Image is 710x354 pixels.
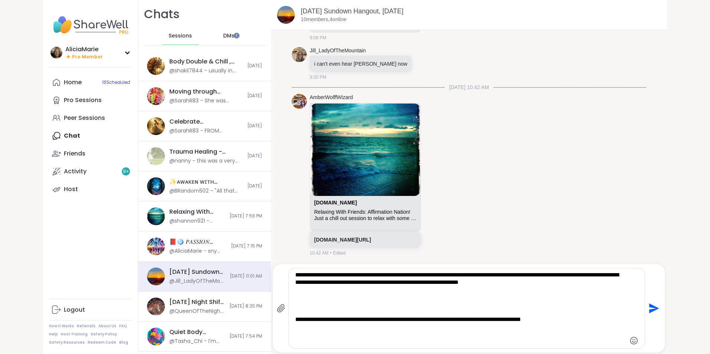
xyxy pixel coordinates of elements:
[147,328,165,345] img: Quiet Body Doubling -Sunday Pt 2, Sep 07
[64,306,85,314] div: Logout
[147,147,165,165] img: Trauma Healing - Nervous System Regulation, Sep 09
[247,153,262,159] span: [DATE]
[231,243,262,249] span: [DATE] 7:15 PM
[169,338,225,345] div: @Tasha_Chi - I'm going to take a nap before my next study session. Thanks again everyone for the ...
[64,150,85,158] div: Friends
[147,57,165,75] img: Body Double & Chill , Sep 09
[64,167,87,176] div: Activity
[169,187,243,195] div: @BRandom502 - "All that we see or seem is but a dream within a dream" [PERSON_NAME]
[301,16,346,23] p: 10 members, 4 online
[147,268,165,285] img: Sunday Sundown Hangout, Sep 07
[102,79,130,85] span: 18 Scheduled
[247,123,262,129] span: [DATE]
[295,271,626,345] textarea: Type your message
[169,328,225,336] div: Quiet Body Doubling -[DATE] Pt 2, [DATE]
[229,213,262,219] span: [DATE] 7:56 PM
[169,97,243,105] div: @SarahR83 - She was already in, she should be able to reenter
[292,94,307,109] img: https://sharewell-space-live.sfo3.digitaloceanspaces.com/user-generated/9a5601ee-7e1f-42be-b53e-4...
[314,209,417,215] div: Relaxing With Friends: Affirmation Nation!
[247,183,262,189] span: [DATE]
[147,87,165,105] img: Moving through Grief, Sep 09
[230,273,262,279] span: [DATE] 11:01 AM
[292,47,307,62] img: https://sharewell-space-live.sfo3.digitaloceanspaces.com/user-generated/2564abe4-c444-4046-864b-7...
[310,47,366,55] a: Jill_LadyOfTheMountain
[310,35,326,41] span: 9:08 PM
[333,250,346,256] span: Edited
[144,6,180,23] h1: Chats
[169,268,225,276] div: [DATE] Sundown Hangout, [DATE]
[98,324,116,329] a: About Us
[123,168,129,175] span: 9 +
[169,67,243,75] div: @shakil7844 - usually in dark nights and horror scenes :P
[169,58,243,66] div: Body Double & Chill , [DATE]
[49,340,85,345] a: Safety Resources
[169,217,225,225] div: @shannon921 - thank you so much!
[49,109,132,127] a: Peer Sessions
[223,32,234,40] span: DMs
[330,250,332,256] span: •
[444,83,493,91] span: [DATE] 10:42 AM
[169,127,243,135] div: @SarahR83 - FROM SHAREWELL: Hi all - we’re aware of the tech issues happening right now. The prob...
[49,163,132,180] a: Activity9+
[169,308,225,315] div: @QueenOfTheNight - [URL][DOMAIN_NAME]
[169,238,227,246] div: 📕🪩 𝑃𝐴𝑆𝑆𝐼𝑂𝑁 𝑃𝐴𝑅𝑇𝑌💃🎶, [DATE]
[88,340,116,345] a: Redeem Code
[147,117,165,135] img: Celebrate Lyssa's 200th session , Sep 08
[119,340,128,345] a: Blog
[169,148,243,156] div: Trauma Healing - Nervous System Regulation, [DATE]
[61,332,88,337] a: Host Training
[169,118,243,126] div: Celebrate [PERSON_NAME]'s 200th session , [DATE]
[51,47,62,59] img: AliciaMarie
[119,324,127,329] a: FAQ
[49,12,132,38] img: ShareWell Nav Logo
[169,178,243,186] div: ✨ᴀᴡᴀᴋᴇɴ ᴡɪᴛʜ ʙᴇᴀᴜᴛɪғᴜʟ sᴏᴜʟs 200thSession, [DATE]
[169,248,227,255] div: @AliciaMarie - sny openings for allysa 200
[277,6,295,24] img: Sunday Sundown Hangout, Sep 07
[234,33,240,39] iframe: Spotlight
[314,200,357,206] a: Attachment
[310,104,420,196] img: Relaxing With Friends: Affirmation Nation!
[147,207,165,225] img: Relaxing With Friends: Affirmation Nation!, Sep 08
[147,177,165,195] img: ✨ᴀᴡᴀᴋᴇɴ ᴡɪᴛʜ ʙᴇᴀᴜᴛɪғᴜʟ sᴏᴜʟs 200thSession, Sep 09
[229,333,262,340] span: [DATE] 7:54 PM
[169,32,192,40] span: Sessions
[64,96,102,104] div: Pro Sessions
[147,237,165,255] img: 📕🪩 𝑃𝐴𝑆𝑆𝐼𝑂𝑁 𝑃𝐴𝑅𝑇𝑌💃🎶, Sep 06
[169,278,225,285] div: @Jill_LadyOfTheMountain - I moved my body doubling to 5-6:30 since you want this slot.
[49,73,132,91] a: Home18Scheduled
[77,324,95,329] a: Referrals
[247,93,262,99] span: [DATE]
[314,215,417,222] div: Just a chill out session to relax with some good people! Come and have some fun with friends! Pla...
[314,60,407,68] p: i can't even hear [PERSON_NAME] now
[645,300,662,317] button: Send
[310,250,329,256] span: 10:42 AM
[49,324,74,329] a: How It Works
[169,88,243,96] div: Moving through [GEOGRAPHIC_DATA], [DATE]
[301,7,403,15] a: [DATE] Sundown Hangout, [DATE]
[64,185,78,193] div: Host
[314,237,371,243] a: [DOMAIN_NAME][URL]
[229,303,262,309] span: [DATE] 8:25 PM
[91,332,117,337] a: Safety Policy
[49,91,132,109] a: Pro Sessions
[169,298,225,306] div: [DATE] Night Shift Pt 2!, [DATE]
[49,301,132,319] a: Logout
[247,63,262,69] span: [DATE]
[629,336,638,345] button: Emoji picker
[49,145,132,163] a: Friends
[64,78,82,86] div: Home
[49,332,58,337] a: Help
[169,157,243,165] div: @nanny - this was a very informative session, I learned a lot
[65,45,103,53] div: AliciaMarie
[310,94,353,101] a: AmberWolffWizard
[169,208,225,216] div: Relaxing With Friends: Affirmation Nation!, [DATE]
[49,180,132,198] a: Host
[72,54,103,60] span: Pro Member
[64,114,105,122] div: Peer Sessions
[310,74,326,81] span: 9:20 PM
[147,298,165,315] img: Saturday Night Shift Pt 2!, Sep 06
